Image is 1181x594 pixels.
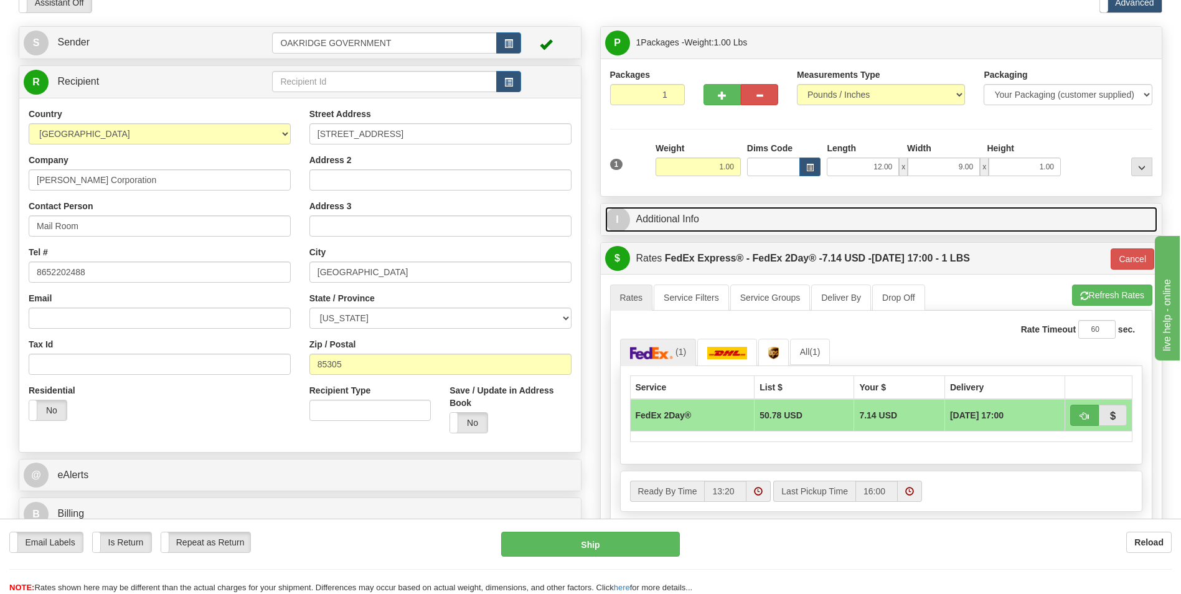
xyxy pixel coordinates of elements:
[24,31,49,55] span: S
[10,532,83,552] label: Email Labels
[24,30,272,55] a: S Sender
[309,292,375,304] label: State / Province
[1072,285,1152,306] button: Refresh Rates
[630,375,755,399] th: Service
[707,347,747,359] img: DHL
[161,532,250,552] label: Repeat as Return
[899,158,908,176] span: x
[950,409,1004,422] span: [DATE] 17:00
[309,123,572,144] input: Enter a location
[1134,537,1164,547] b: Reload
[1152,233,1180,361] iframe: chat widget
[630,399,755,431] td: FedEx 2Day®
[57,508,84,519] span: Billing
[605,31,630,55] span: P
[309,108,371,120] label: Street Address
[790,339,830,365] a: All
[9,583,34,592] span: NOTE:
[29,246,48,258] label: Tel #
[24,502,49,527] span: B
[747,142,793,154] label: Dims Code
[24,463,576,488] a: @ eAlerts
[24,463,49,488] span: @
[714,37,731,47] span: 1.00
[1021,323,1076,336] label: Rate Timeout
[610,285,653,311] a: Rates
[665,246,970,271] label: FedEx Express® - FedEx 2Day® - [DATE] 17:00 - 1 LBS
[605,207,1158,232] a: IAdditional Info
[854,375,945,399] th: Your $
[768,347,779,359] img: UPS
[605,246,1103,271] a: $Rates FedEx Express® - FedEx 2Day® -7.14 USD -[DATE] 17:00 - 1 LBS
[29,338,53,351] label: Tax Id
[610,159,623,170] span: 1
[57,37,90,47] span: Sender
[29,292,52,304] label: Email
[614,583,630,592] a: here
[980,158,989,176] span: x
[501,532,679,557] button: Ship
[630,481,705,502] label: Ready By Time
[797,68,880,81] label: Measurements Type
[1118,323,1135,336] label: sec.
[309,246,326,258] label: City
[984,68,1027,81] label: Packaging
[675,347,686,357] span: (1)
[730,285,810,311] a: Service Groups
[605,207,630,232] span: I
[630,347,674,359] img: FedEx Express®
[57,469,88,480] span: eAlerts
[811,285,871,311] a: Deliver By
[9,7,115,22] div: live help - online
[1111,248,1154,270] button: Cancel
[29,384,75,397] label: Residential
[309,384,371,397] label: Recipient Type
[733,37,748,47] span: Lbs
[755,399,854,431] td: 50.78 USD
[827,142,856,154] label: Length
[24,69,245,95] a: R Recipient
[854,399,945,431] td: 7.14 USD
[755,375,854,399] th: List $
[684,37,747,47] span: Weight:
[309,200,352,212] label: Address 3
[1131,158,1152,176] div: ...
[944,375,1065,399] th: Delivery
[987,142,1014,154] label: Height
[773,481,855,502] label: Last Pickup Time
[636,30,748,55] span: Packages -
[872,285,925,311] a: Drop Off
[450,413,487,433] label: No
[93,532,151,552] label: Is Return
[907,142,931,154] label: Width
[822,253,872,263] span: 7.14 USD -
[29,400,67,420] label: No
[57,76,99,87] span: Recipient
[809,347,820,357] span: (1)
[1126,532,1172,553] button: Reload
[24,501,576,527] a: B Billing
[24,70,49,95] span: R
[272,32,496,54] input: Sender Id
[636,37,641,47] span: 1
[449,384,571,409] label: Save / Update in Address Book
[605,246,630,271] span: $
[29,200,93,212] label: Contact Person
[272,71,496,92] input: Recipient Id
[29,108,62,120] label: Country
[605,30,1158,55] a: P 1Packages -Weight:1.00 Lbs
[656,142,684,154] label: Weight
[610,68,651,81] label: Packages
[29,154,68,166] label: Company
[309,338,356,351] label: Zip / Postal
[654,285,729,311] a: Service Filters
[309,154,352,166] label: Address 2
